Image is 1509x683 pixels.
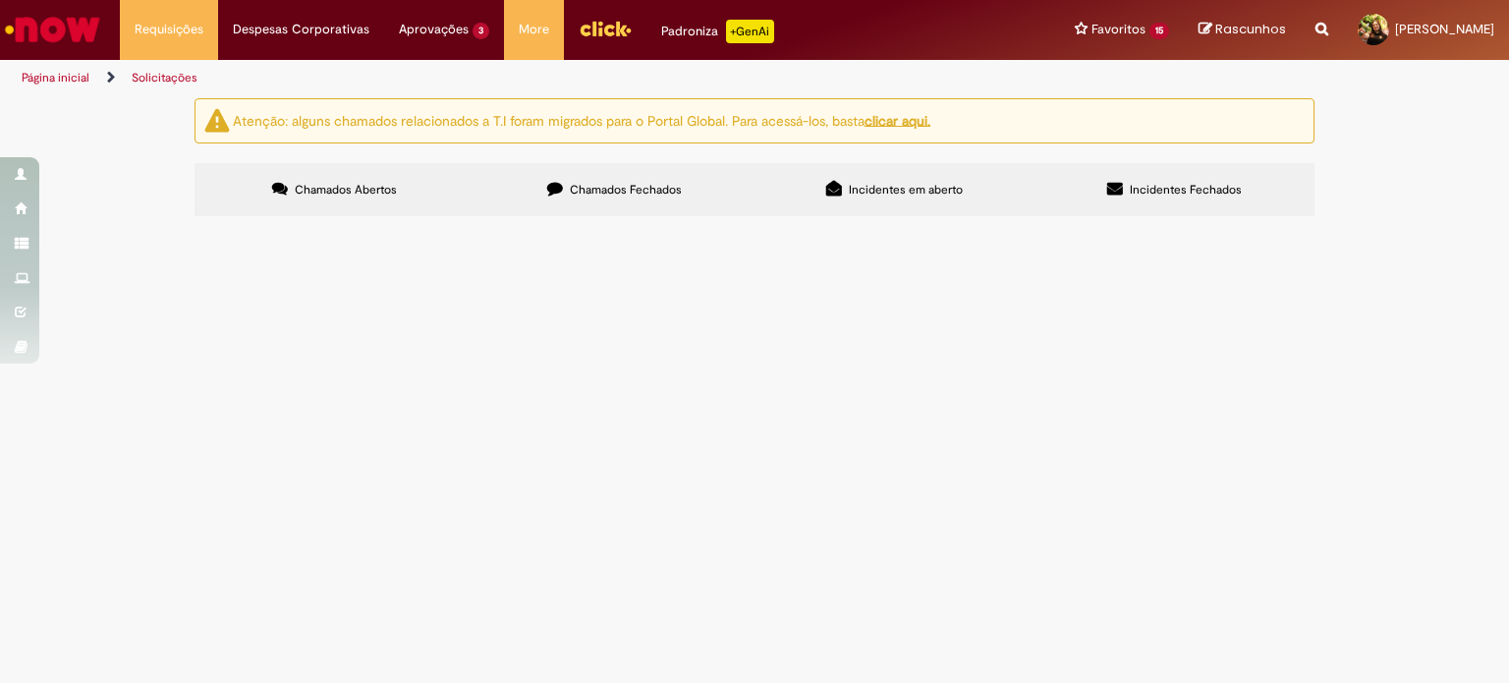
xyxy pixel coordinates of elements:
span: Chamados Fechados [570,182,682,198]
span: Despesas Corporativas [233,20,369,39]
span: Aprovações [399,20,469,39]
span: More [519,20,549,39]
ul: Trilhas de página [15,60,991,96]
span: Requisições [135,20,203,39]
ng-bind-html: Atenção: alguns chamados relacionados a T.I foram migrados para o Portal Global. Para acessá-los,... [233,111,930,129]
a: Solicitações [132,70,197,85]
img: click_logo_yellow_360x200.png [579,14,632,43]
span: 15 [1149,23,1169,39]
span: 3 [473,23,489,39]
span: Favoritos [1091,20,1146,39]
a: clicar aqui. [865,111,930,129]
div: Padroniza [661,20,774,43]
span: Chamados Abertos [295,182,397,198]
span: Rascunhos [1215,20,1286,38]
span: Incidentes Fechados [1130,182,1242,198]
img: ServiceNow [2,10,103,49]
span: Incidentes em aberto [849,182,963,198]
p: +GenAi [726,20,774,43]
a: Página inicial [22,70,89,85]
span: [PERSON_NAME] [1395,21,1494,37]
a: Rascunhos [1199,21,1286,39]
